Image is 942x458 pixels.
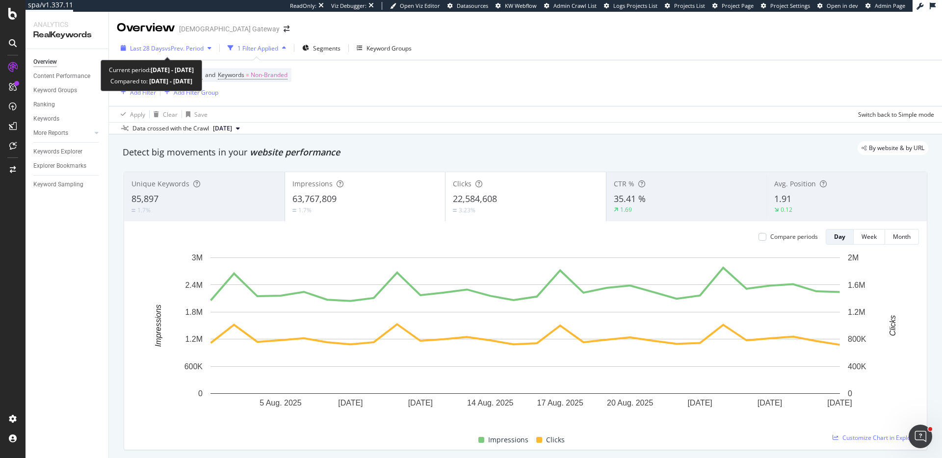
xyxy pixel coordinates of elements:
span: Clicks [453,179,471,188]
div: Week [862,232,877,241]
div: Keyword Groups [33,85,77,96]
div: 1 Filter Applied [237,44,278,52]
span: Admin Crawl List [553,2,597,9]
a: Ranking [33,100,102,110]
a: Keywords [33,114,102,124]
img: Equal [131,209,135,212]
b: [DATE] - [DATE] [148,77,192,85]
svg: A chart. [132,253,919,423]
span: 35.41 % [614,193,646,204]
a: Open in dev [817,2,858,10]
span: and [205,71,215,79]
div: Overview [117,20,175,36]
div: Viz Debugger: [331,2,366,10]
span: Non-Branded [251,68,288,82]
text: 800K [848,335,866,343]
div: Ranking [33,100,55,110]
text: 1.8M [185,308,203,316]
text: 600K [184,362,203,371]
button: Add Filter [117,86,156,98]
text: [DATE] [687,399,712,407]
span: 85,897 [131,193,158,204]
text: 1.2M [185,335,203,343]
span: Logs Projects List [613,2,657,9]
span: Impressions [292,179,333,188]
span: Projects List [674,2,705,9]
a: KW Webflow [496,2,537,10]
button: Apply [117,106,145,122]
button: Week [854,229,885,245]
a: Keyword Sampling [33,179,102,190]
span: Project Settings [770,2,810,9]
span: Impressions [488,434,528,446]
a: Keywords Explorer [33,147,102,157]
button: Month [885,229,919,245]
div: Keywords [33,114,59,124]
div: Apply [130,110,145,119]
span: vs Prev. Period [165,44,204,52]
div: 0.12 [781,205,792,214]
div: More Reports [33,128,68,138]
div: Switch back to Simple mode [858,110,934,119]
div: Add Filter Group [174,88,218,97]
text: 17 Aug. 2025 [537,399,583,407]
b: [DATE] - [DATE] [151,66,194,74]
div: Save [194,110,208,119]
div: Day [834,232,845,241]
div: Clear [163,110,178,119]
a: Overview [33,57,102,67]
a: Project Settings [761,2,810,10]
div: Analytics [33,20,101,29]
span: 22,584,608 [453,193,497,204]
span: Customize Chart in Explorer [842,433,919,442]
button: Add Filter Group [160,86,218,98]
text: [DATE] [827,399,852,407]
span: Admin Page [875,2,905,9]
div: 3.23% [459,206,475,214]
div: Compare periods [770,232,818,241]
div: Overview [33,57,57,67]
span: Segments [313,44,340,52]
text: 14 Aug. 2025 [467,399,513,407]
span: Datasources [457,2,488,9]
span: Last 28 Days [130,44,165,52]
span: Open in dev [827,2,858,9]
text: [DATE] [408,399,433,407]
button: Keyword Groups [353,40,416,56]
a: Logs Projects List [604,2,657,10]
span: KW Webflow [505,2,537,9]
a: Admin Crawl List [544,2,597,10]
div: Explorer Bookmarks [33,161,86,171]
span: Open Viz Editor [400,2,440,9]
span: 63,767,809 [292,193,337,204]
div: 1.7% [298,206,312,214]
text: 2M [848,254,859,262]
text: 0 [198,389,203,398]
div: RealKeywords [33,29,101,41]
button: 1 Filter Applied [224,40,290,56]
div: Keyword Sampling [33,179,83,190]
button: Save [182,106,208,122]
div: Compared to: [110,76,192,87]
div: legacy label [858,141,928,155]
text: [DATE] [758,399,782,407]
div: 1.69 [620,205,632,214]
a: Open Viz Editor [390,2,440,10]
div: arrow-right-arrow-left [284,25,289,32]
text: Clicks [889,315,897,336]
span: Clicks [546,434,565,446]
span: Avg. Position [774,179,816,188]
text: 20 Aug. 2025 [607,399,653,407]
div: Month [893,232,911,241]
img: Equal [453,209,457,212]
span: CTR % [614,179,634,188]
text: 5 Aug. 2025 [260,399,302,407]
text: Impressions [154,305,162,347]
a: More Reports [33,128,92,138]
a: Project Page [712,2,754,10]
div: Keyword Groups [366,44,412,52]
div: Current period: [109,64,194,76]
div: Keywords Explorer [33,147,82,157]
text: 1.6M [848,280,865,289]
